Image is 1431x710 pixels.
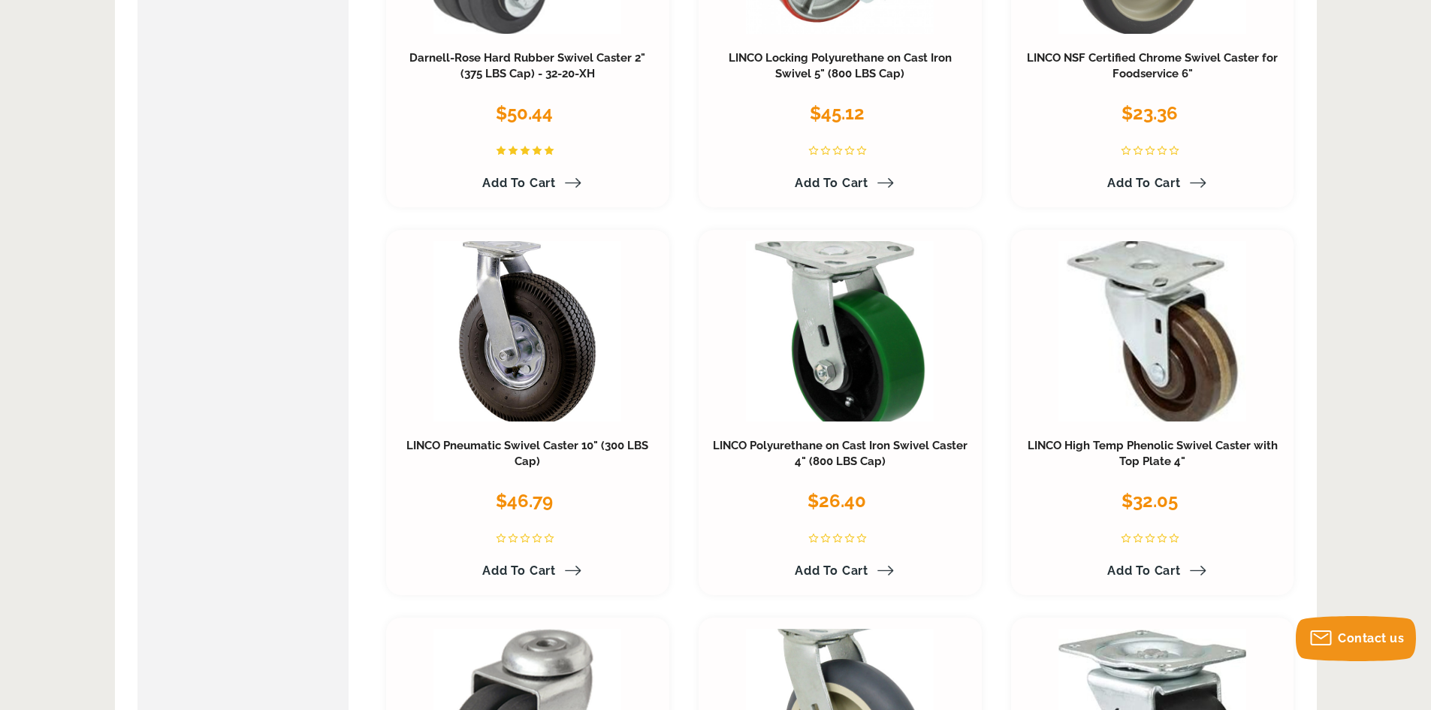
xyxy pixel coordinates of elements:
span: $46.79 [496,490,553,512]
span: Add to Cart [482,563,556,578]
span: Add to Cart [795,563,868,578]
a: Add to Cart [786,171,894,196]
span: $23.36 [1122,102,1178,124]
button: Contact us [1296,616,1416,661]
span: Contact us [1338,631,1404,645]
a: LINCO Polyurethane on Cast Iron Swivel Caster 4" (800 LBS Cap) [713,439,968,469]
a: LINCO NSF Certified Chrome Swivel Caster for Foodservice 6" [1027,51,1278,81]
span: $32.05 [1122,490,1178,512]
a: Add to Cart [473,558,581,584]
a: Add to Cart [1098,171,1206,196]
span: $45.12 [810,102,865,124]
a: Darnell-Rose Hard Rubber Swivel Caster 2" (375 LBS Cap) - 32-20-XH [409,51,645,81]
span: Add to Cart [795,176,868,190]
a: LINCO Pneumatic Swivel Caster 10" (300 LBS Cap) [406,439,648,469]
a: Add to Cart [786,558,894,584]
span: Add to Cart [1107,176,1181,190]
span: Add to Cart [1107,563,1181,578]
span: Add to Cart [482,176,556,190]
a: LINCO High Temp Phenolic Swivel Caster with Top Plate 4" [1028,439,1278,469]
span: $26.40 [808,490,866,512]
span: $50.44 [496,102,553,124]
a: Add to Cart [1098,558,1206,584]
a: Add to Cart [473,171,581,196]
a: LINCO Locking Polyurethane on Cast Iron Swivel 5" (800 LBS Cap) [729,51,952,81]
